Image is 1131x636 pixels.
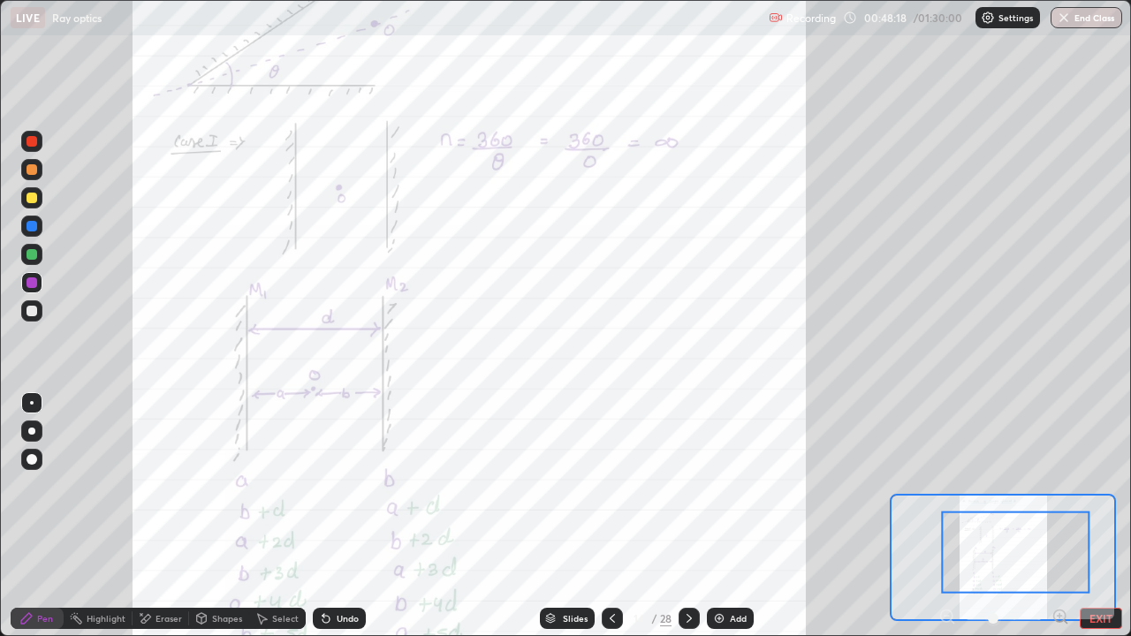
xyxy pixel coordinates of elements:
[16,11,40,25] p: LIVE
[156,614,182,623] div: Eraser
[660,610,672,626] div: 28
[1057,11,1071,25] img: end-class-cross
[981,11,995,25] img: class-settings-icons
[998,13,1033,22] p: Settings
[1080,608,1122,629] button: EXIT
[1051,7,1122,28] button: End Class
[87,614,125,623] div: Highlight
[730,614,747,623] div: Add
[712,611,726,625] img: add-slide-button
[337,614,359,623] div: Undo
[272,614,299,623] div: Select
[786,11,836,25] p: Recording
[212,614,242,623] div: Shapes
[630,613,648,624] div: 14
[563,614,588,623] div: Slides
[651,613,657,624] div: /
[769,11,783,25] img: recording.375f2c34.svg
[37,614,53,623] div: Pen
[52,11,102,25] p: Ray optics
